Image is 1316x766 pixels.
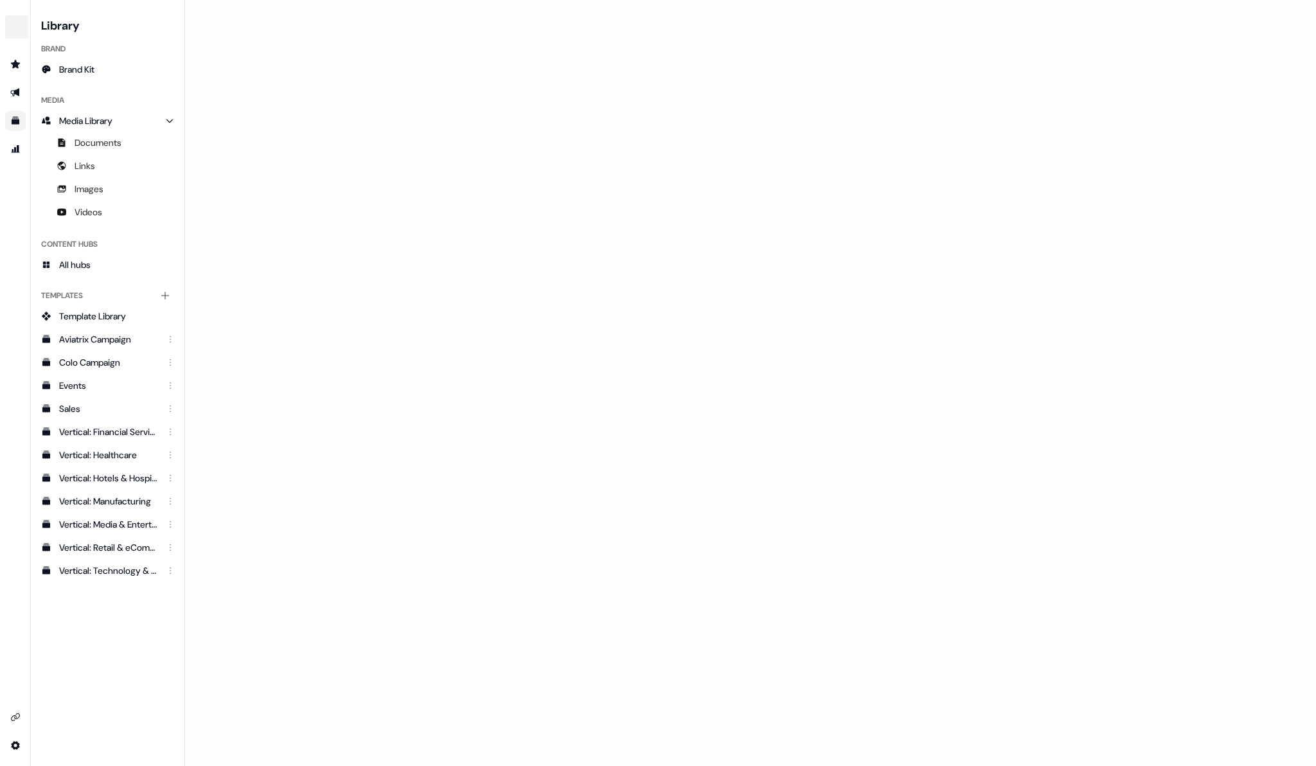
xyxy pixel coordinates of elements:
[59,564,159,577] div: Vertical: Technology & Software
[36,202,179,222] a: Videos
[36,285,179,306] div: Templates
[36,560,179,581] a: Vertical: Technology & Software
[36,234,179,254] div: Content Hubs
[75,136,121,149] span: Documents
[36,111,179,131] a: Media Library
[59,518,159,531] div: Vertical: Media & Entertainment
[36,445,179,465] a: Vertical: Healthcare
[36,179,179,199] a: Images
[36,39,179,59] div: Brand
[59,114,112,127] span: Media Library
[36,59,179,80] a: Brand Kit
[36,491,179,512] a: Vertical: Manufacturing
[36,15,179,33] h3: Library
[36,422,179,442] a: Vertical: Financial Services
[59,425,159,438] div: Vertical: Financial Services
[36,90,179,111] div: Media
[59,333,159,346] div: Aviatrix Campaign
[59,310,126,323] span: Template Library
[5,735,26,756] a: Go to integrations
[59,63,94,76] span: Brand Kit
[36,352,179,373] a: Colo Campaign
[36,398,179,419] a: Sales
[36,514,179,535] a: Vertical: Media & Entertainment
[36,156,179,176] a: Links
[36,468,179,488] a: Vertical: Hotels & Hospitality
[5,707,26,727] a: Go to integrations
[59,402,159,415] div: Sales
[59,472,159,485] div: Vertical: Hotels & Hospitality
[36,537,179,558] a: Vertical: Retail & eCommerce
[75,159,95,172] span: Links
[59,379,159,392] div: Events
[59,495,159,508] div: Vertical: Manufacturing
[5,111,26,131] a: Go to templates
[5,139,26,159] a: Go to attribution
[59,541,159,554] div: Vertical: Retail & eCommerce
[36,306,179,326] a: Template Library
[75,183,103,195] span: Images
[59,356,159,369] div: Colo Campaign
[36,375,179,396] a: Events
[36,132,179,153] a: Documents
[59,449,159,461] div: Vertical: Healthcare
[36,254,179,275] a: All hubs
[5,82,26,103] a: Go to outbound experience
[36,329,179,350] a: Aviatrix Campaign
[5,54,26,75] a: Go to prospects
[59,258,91,271] span: All hubs
[75,206,102,218] span: Videos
